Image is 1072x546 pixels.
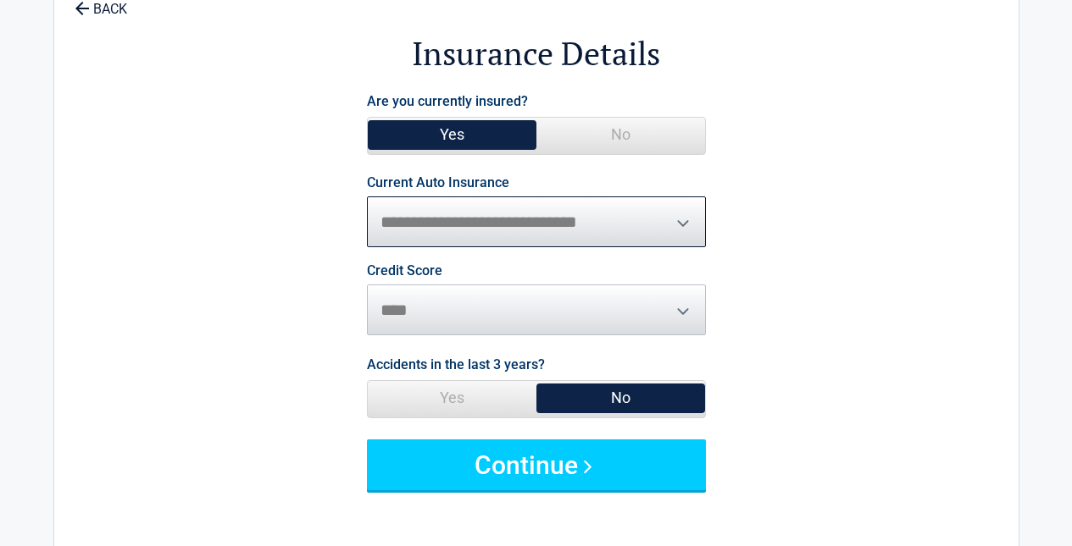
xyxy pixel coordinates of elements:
span: Yes [368,118,536,152]
label: Are you currently insured? [367,90,528,113]
label: Current Auto Insurance [367,176,509,190]
span: Yes [368,381,536,415]
h2: Insurance Details [147,32,925,75]
span: No [536,118,705,152]
span: No [536,381,705,415]
label: Accidents in the last 3 years? [367,353,545,376]
label: Credit Score [367,264,442,278]
button: Continue [367,439,706,490]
